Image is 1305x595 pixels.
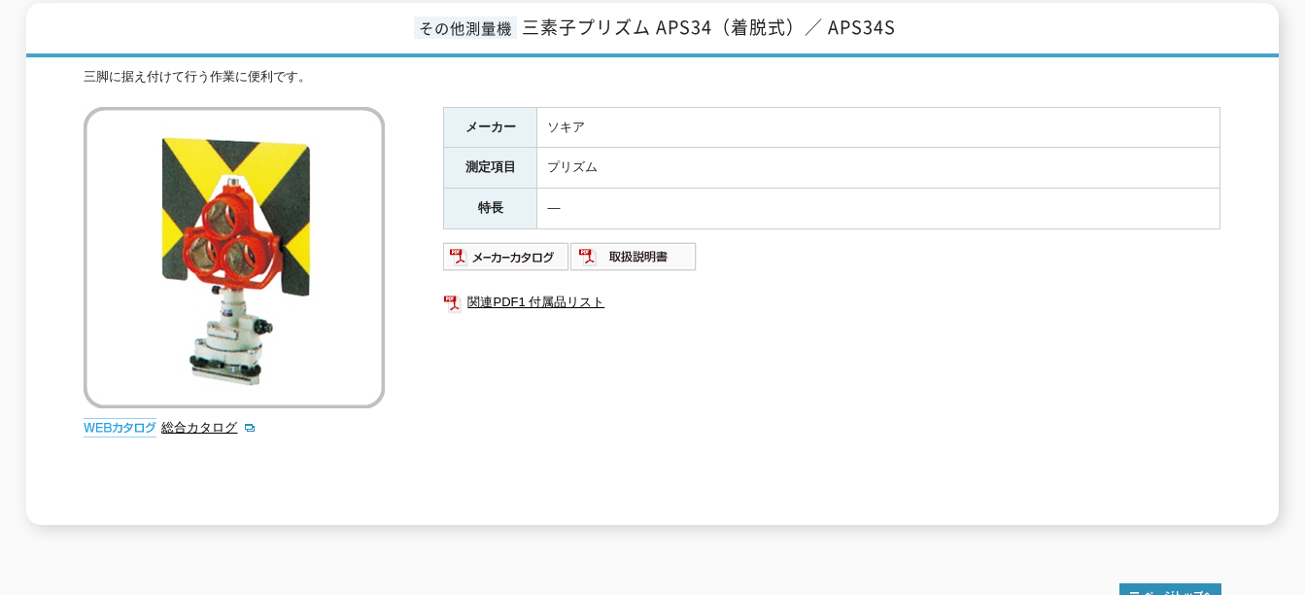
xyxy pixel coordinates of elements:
td: ― [537,189,1220,229]
img: webカタログ [84,418,156,437]
th: メーカー [444,107,537,148]
span: 三素子プリズム APS34（着脱式）／ APS34S [522,14,896,40]
td: ソキア [537,107,1220,148]
span: その他測量機 [414,17,517,39]
div: 三脚に据え付けて行う作業に便利です。 [84,67,1220,87]
th: 特長 [444,189,537,229]
td: プリズム [537,148,1220,189]
th: 測定項目 [444,148,537,189]
img: 三素子プリズム APS34（着脱式）／ APS34S [84,107,385,408]
a: 取扱説明書 [570,254,698,268]
img: 取扱説明書 [570,241,698,272]
img: メーカーカタログ [443,241,570,272]
a: 総合カタログ [161,420,257,435]
a: メーカーカタログ [443,254,570,268]
a: 関連PDF1 付属品リスト [443,290,1220,315]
